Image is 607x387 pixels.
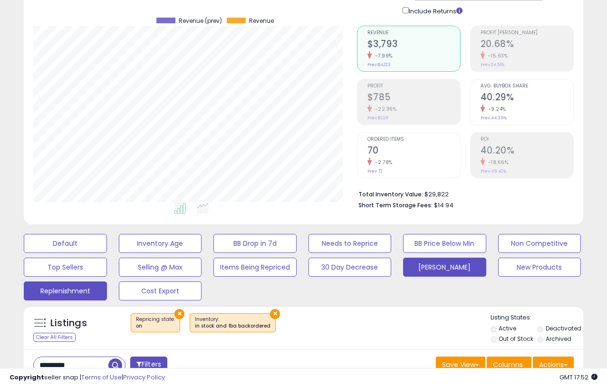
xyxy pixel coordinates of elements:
[481,62,504,68] small: Prev: 24.51%
[493,360,523,369] span: Columns
[498,234,581,253] button: Non Competitive
[546,335,571,343] label: Archived
[481,168,506,174] small: Prev: 49.42%
[403,258,486,277] button: [PERSON_NAME]
[119,234,202,253] button: Inventory Age
[33,333,76,342] div: Clear All Filters
[498,258,581,277] button: New Products
[395,5,474,16] div: Include Returns
[367,39,460,51] h2: $3,793
[119,258,202,277] button: Selling @ Max
[174,309,184,319] button: ×
[481,137,573,142] span: ROI
[136,316,175,330] span: Repricing state :
[10,373,44,382] strong: Copyright
[481,39,573,51] h2: 20.68%
[485,159,509,166] small: -18.66%
[130,357,167,373] button: Filters
[499,335,533,343] label: Out of Stock
[367,137,460,142] span: Ordered Items
[24,258,107,277] button: Top Sellers
[481,92,573,105] h2: 40.29%
[81,373,122,382] a: Terms of Use
[24,281,107,300] button: Replenishment
[136,323,175,329] div: on
[249,18,274,24] span: Revenue
[487,357,531,373] button: Columns
[372,52,393,59] small: -7.99%
[372,106,397,113] small: -22.36%
[50,317,87,330] h5: Listings
[485,106,506,113] small: -9.24%
[434,201,453,210] span: $14.94
[358,188,567,199] li: $29,822
[436,357,485,373] button: Save View
[213,258,297,277] button: Items Being Repriced
[358,190,423,198] b: Total Inventory Value:
[24,234,107,253] button: Default
[367,30,460,36] span: Revenue
[559,373,597,382] span: 2025-08-17 17:52 GMT
[367,84,460,89] span: Profit
[499,324,516,332] label: Active
[367,145,460,158] h2: 70
[308,234,392,253] button: Needs to Reprice
[367,168,383,174] small: Prev: 72
[358,201,433,209] b: Short Term Storage Fees:
[270,309,280,319] button: ×
[367,92,460,105] h2: $785
[123,373,165,382] a: Privacy Policy
[491,313,583,322] p: Listing States:
[533,357,574,373] button: Actions
[195,323,270,329] div: in stock and fba backordered
[367,115,388,121] small: Prev: $1,011
[308,258,392,277] button: 30 Day Decrease
[119,281,202,300] button: Cost Export
[485,52,508,59] small: -15.63%
[481,84,573,89] span: Avg. Buybox Share
[481,30,573,36] span: Profit [PERSON_NAME]
[546,324,581,332] label: Deactivated
[367,62,391,68] small: Prev: $4,123
[213,234,297,253] button: BB Drop in 7d
[195,316,270,330] span: Inventory :
[10,373,165,382] div: seller snap | |
[481,115,507,121] small: Prev: 44.39%
[481,145,573,158] h2: 40.20%
[179,18,222,24] span: Revenue (prev)
[372,159,393,166] small: -2.78%
[403,234,486,253] button: BB Price Below Min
